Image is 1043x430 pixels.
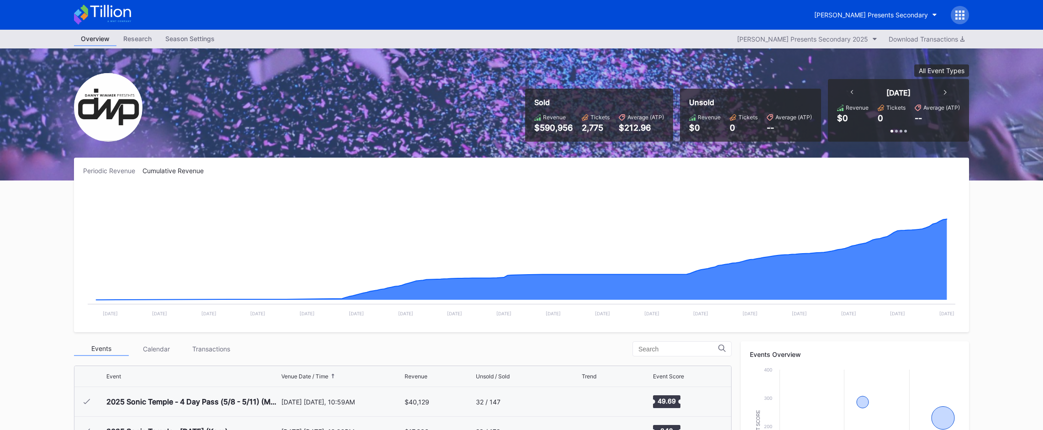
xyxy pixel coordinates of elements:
input: Search [638,345,718,353]
a: Season Settings [158,32,221,46]
text: [DATE] [644,311,659,316]
text: [DATE] [890,311,905,316]
text: [DATE] [300,311,315,316]
div: 32 / 147 [476,398,500,406]
div: 2025 Sonic Temple - 4 Day Pass (5/8 - 5/11) (Metallica, Korn, Linkin [PERSON_NAME], [PERSON_NAME]... [106,397,279,406]
div: Calendar [129,342,184,356]
text: [DATE] [103,311,118,316]
div: Cumulative Revenue [142,167,211,175]
div: Event [106,373,121,380]
text: [DATE] [496,311,511,316]
div: Sold [534,98,664,107]
div: 2,775 [582,123,610,133]
div: $40,129 [405,398,429,406]
div: -- [767,123,812,133]
text: [DATE] [152,311,167,316]
div: [DATE] [886,88,911,97]
div: $212.96 [619,123,664,133]
img: Danny_Wimmer_Presents_Secondary.png [74,73,142,142]
button: [PERSON_NAME] Presents Secondary 2025 [732,33,882,45]
div: Venue Date / Time [281,373,328,380]
div: $0 [837,113,848,123]
div: [DATE] [DATE], 10:59AM [281,398,402,406]
text: [DATE] [447,311,462,316]
text: [DATE] [595,311,610,316]
text: 200 [764,424,772,429]
div: Events Overview [750,350,960,358]
div: -- [915,113,922,123]
div: Average (ATP) [775,114,812,121]
text: [DATE] [546,311,561,316]
div: Event Score [653,373,684,380]
div: Periodic Revenue [83,167,142,175]
text: [DATE] [743,311,758,316]
div: Download Transactions [889,35,964,43]
div: Revenue [698,114,721,121]
div: Tickets [886,104,906,111]
div: Revenue [846,104,869,111]
text: [DATE] [792,311,807,316]
div: Revenue [543,114,566,121]
div: Tickets [738,114,758,121]
a: Overview [74,32,116,46]
text: [DATE] [939,311,954,316]
text: 300 [764,395,772,401]
text: 49.69 [658,397,676,405]
button: Download Transactions [884,33,969,45]
svg: Chart title [582,390,609,413]
div: Research [116,32,158,45]
div: 0 [878,113,883,123]
div: Average (ATP) [627,114,664,121]
button: All Event Types [914,64,969,77]
text: [DATE] [349,311,364,316]
div: Tickets [590,114,610,121]
text: [DATE] [841,311,856,316]
svg: Chart title [83,186,960,323]
div: Events [74,342,129,356]
text: [DATE] [201,311,216,316]
div: Unsold [689,98,812,107]
div: $590,956 [534,123,573,133]
div: All Event Types [919,67,964,74]
div: [PERSON_NAME] Presents Secondary [814,11,928,19]
a: Research [116,32,158,46]
div: Transactions [184,342,238,356]
button: [PERSON_NAME] Presents Secondary [807,6,944,23]
div: Revenue [405,373,427,380]
div: Average (ATP) [923,104,960,111]
div: [PERSON_NAME] Presents Secondary 2025 [737,35,868,43]
text: [DATE] [398,311,413,316]
text: [DATE] [693,311,708,316]
div: Season Settings [158,32,221,45]
div: $0 [689,123,721,133]
div: 0 [730,123,758,133]
text: [DATE] [250,311,265,316]
text: 400 [764,367,772,372]
div: Trend [582,373,596,380]
div: Unsold / Sold [476,373,510,380]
